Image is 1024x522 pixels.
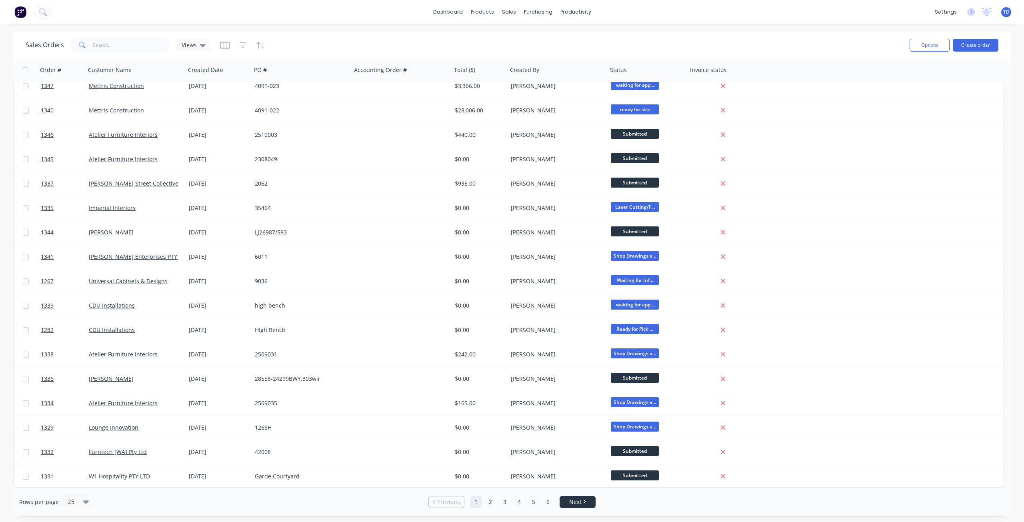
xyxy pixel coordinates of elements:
span: 1338 [41,350,54,358]
div: 1265H [255,424,344,432]
span: Submitted [611,373,659,383]
div: $0.00 [455,448,502,456]
div: $242.00 [455,350,502,358]
div: [DATE] [189,131,248,139]
div: [DATE] [189,155,248,163]
a: 1346 [41,123,89,147]
div: [PERSON_NAME] [511,155,600,163]
span: 1344 [41,228,54,236]
div: [PERSON_NAME] [511,277,600,285]
div: $0.00 [455,155,502,163]
div: LJ26987/583 [255,228,344,236]
a: 1332 [41,440,89,464]
div: [DATE] [189,204,248,212]
a: Page 6 [542,496,554,508]
span: Next [569,498,582,506]
a: Furntech [WA] Pty Ltd [89,448,147,456]
div: Created By [510,66,539,74]
a: Page 4 [513,496,525,508]
div: $28,006.00 [455,106,502,114]
div: [DATE] [189,253,248,261]
span: ready for site [611,104,659,114]
div: 4091-023 [255,82,344,90]
div: [DATE] [189,424,248,432]
div: [PERSON_NAME] [511,375,600,383]
a: Imperial Interiors [89,204,136,212]
div: [PERSON_NAME] [511,228,600,236]
a: 1336 [41,367,89,391]
span: 1329 [41,424,54,432]
div: [PERSON_NAME] [511,204,600,212]
a: 1341 [41,245,89,269]
div: 2509031 [255,350,344,358]
div: [DATE] [189,228,248,236]
a: Previous page [429,498,464,506]
div: productivity [556,6,595,18]
span: Submitted [611,178,659,188]
span: 1337 [41,180,54,188]
span: Shop Drawings a... [611,251,659,261]
div: 2509035 [255,399,344,407]
a: Next page [560,498,595,506]
h1: Sales Orders [26,41,64,49]
div: [DATE] [189,82,248,90]
a: Page 3 [499,496,511,508]
a: [PERSON_NAME] [89,375,134,382]
a: [PERSON_NAME] Enterprises PTY LTD [89,253,189,260]
div: Invoice status [690,66,727,74]
div: $0.00 [455,204,502,212]
div: 6011 [255,253,344,261]
span: Shop Drawings a... [611,397,659,407]
span: 1340 [41,106,54,114]
div: products [467,6,498,18]
a: 1334 [41,391,89,415]
div: 35464 [255,204,344,212]
span: 1335 [41,204,54,212]
div: Garde Courtyard [255,472,344,480]
div: Customer Name [88,66,132,74]
div: $3,366.00 [455,82,502,90]
div: $0.00 [455,326,502,334]
a: 1344 [41,220,89,244]
a: Mettris Construction [89,82,144,90]
div: settings [931,6,961,18]
div: $440.00 [455,131,502,139]
a: Mettris Construction [89,106,144,114]
div: HIgh Bench [255,326,344,334]
div: [PERSON_NAME] [511,399,600,407]
div: [DATE] [189,302,248,310]
div: sales [498,6,520,18]
div: purchasing [520,6,556,18]
span: Shop Drawings a... [611,422,659,432]
div: 42008 [255,448,344,456]
div: [DATE] [189,106,248,114]
a: W1 Hospitality PTY LTD [89,472,150,480]
a: 1282 [41,318,89,342]
div: [DATE] [189,350,248,358]
div: [DATE] [189,375,248,383]
a: 1345 [41,147,89,171]
span: Ready for Pick ... [611,324,659,334]
span: 1346 [41,131,54,139]
span: 1336 [41,375,54,383]
div: [PERSON_NAME] [511,326,600,334]
div: $935.00 [455,180,502,188]
div: 4091-022 [255,106,344,114]
div: [PERSON_NAME] [511,448,600,456]
div: [DATE] [189,472,248,480]
input: Search... [93,37,171,53]
span: Laser Cutting/F... [611,202,659,212]
span: Views [182,41,197,49]
a: Atelier Furniture Interiors [89,155,158,163]
ul: Pagination [425,496,599,508]
span: 1347 [41,82,54,90]
div: 2062 [255,180,344,188]
span: Submitted [611,153,659,163]
span: Rows per page [19,498,59,506]
div: Status [610,66,627,74]
div: [PERSON_NAME] [511,424,600,432]
div: $0.00 [455,228,502,236]
a: Lounge Innovation [89,424,138,431]
span: waiting for app... [611,80,659,90]
a: [PERSON_NAME] [89,228,134,236]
